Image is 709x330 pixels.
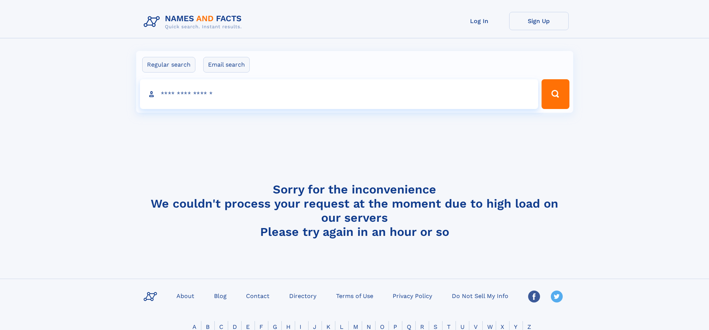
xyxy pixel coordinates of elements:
a: Blog [211,290,230,301]
a: About [173,290,197,301]
a: Contact [243,290,272,301]
a: Do Not Sell My Info [449,290,511,301]
img: Twitter [551,291,563,302]
a: Sign Up [509,12,569,30]
a: Privacy Policy [390,290,435,301]
img: Logo Names and Facts [141,12,248,32]
label: Regular search [142,57,195,73]
a: Terms of Use [333,290,376,301]
a: Log In [450,12,509,30]
label: Email search [203,57,250,73]
h4: Sorry for the inconvenience We couldn't process your request at the moment due to high load on ou... [141,182,569,239]
input: search input [140,79,539,109]
a: Directory [286,290,319,301]
button: Search Button [542,79,569,109]
img: Facebook [528,291,540,302]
